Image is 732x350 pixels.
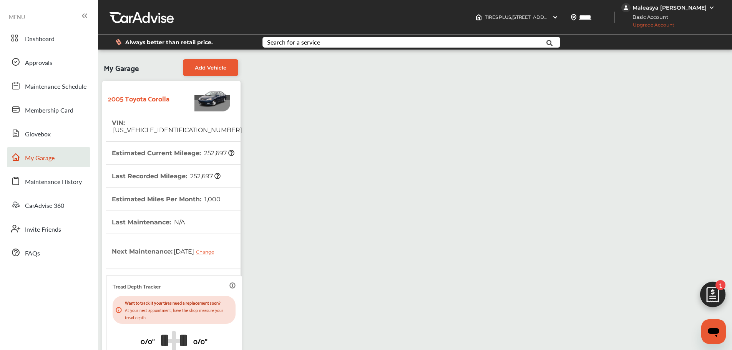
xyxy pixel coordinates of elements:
a: Approvals [7,52,90,72]
span: Membership Card [25,106,73,116]
span: Maintenance History [25,177,82,187]
th: Last Recorded Mileage : [112,165,221,187]
p: Want to track if your tires need a replacement soon? [125,299,232,306]
img: WGsFRI8htEPBVLJbROoPRyZpYNWhNONpIPPETTm6eUC0GeLEiAAAAAElFTkSuQmCC [709,5,715,11]
iframe: Button to launch messaging window [701,319,726,344]
p: At your next appointment, have the shop measure your tread depth. [125,306,232,321]
span: 1 [715,280,725,290]
a: Maintenance Schedule [7,76,90,96]
th: Estimated Miles Per Month : [112,188,221,211]
img: header-home-logo.8d720a4f.svg [476,14,482,20]
p: Tread Depth Tracker [113,282,161,290]
div: Search for a service [267,39,320,45]
span: Dashboard [25,34,55,44]
th: Next Maintenance : [112,234,220,269]
span: Approvals [25,58,52,68]
span: Maintenance Schedule [25,82,86,92]
span: Always better than retail price. [125,40,213,45]
span: 252,697 [203,149,234,157]
strong: 2005 Toyota Corolla [108,92,169,104]
img: header-down-arrow.9dd2ce7d.svg [552,14,558,20]
span: Add Vehicle [195,65,226,71]
th: Last Maintenance : [112,211,185,234]
th: VIN : [112,111,242,141]
span: [US_VEHICLE_IDENTIFICATION_NUMBER] [112,126,242,134]
a: FAQs [7,242,90,262]
a: Glovebox [7,123,90,143]
span: MENU [9,14,25,20]
span: [DATE] [173,242,220,261]
img: location_vector.a44bc228.svg [571,14,577,20]
a: Maintenance History [7,171,90,191]
a: Add Vehicle [183,59,238,76]
div: Maleasya [PERSON_NAME] [632,4,707,11]
img: edit-cartIcon.11d11f9a.svg [694,278,731,315]
img: jVpblrzwTbfkPYzPPzSLxeg0AAAAASUVORK5CYII= [621,3,631,12]
span: Upgrade Account [621,22,674,32]
span: N/A [173,219,185,226]
p: 0/0" [193,335,207,347]
img: dollor_label_vector.a70140d1.svg [116,39,121,45]
span: Basic Account [622,13,674,21]
a: Membership Card [7,100,90,119]
span: 1,000 [203,196,221,203]
a: My Garage [7,147,90,167]
a: CarAdvise 360 [7,195,90,215]
th: Estimated Current Mileage : [112,142,234,164]
span: FAQs [25,249,40,259]
span: My Garage [104,59,139,76]
span: TIRES PLUS , [STREET_ADDRESS][PERSON_NAME] Norcross , GA 30093 [485,14,639,20]
a: Invite Friends [7,219,90,239]
img: header-divider.bc55588e.svg [614,12,615,23]
img: Vehicle [169,85,230,111]
div: Change [196,249,218,255]
span: Glovebox [25,129,51,139]
span: Invite Friends [25,225,61,235]
span: My Garage [25,153,55,163]
span: 252,697 [189,173,221,180]
a: Dashboard [7,28,90,48]
span: CarAdvise 360 [25,201,64,211]
p: 0/0" [141,335,155,347]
